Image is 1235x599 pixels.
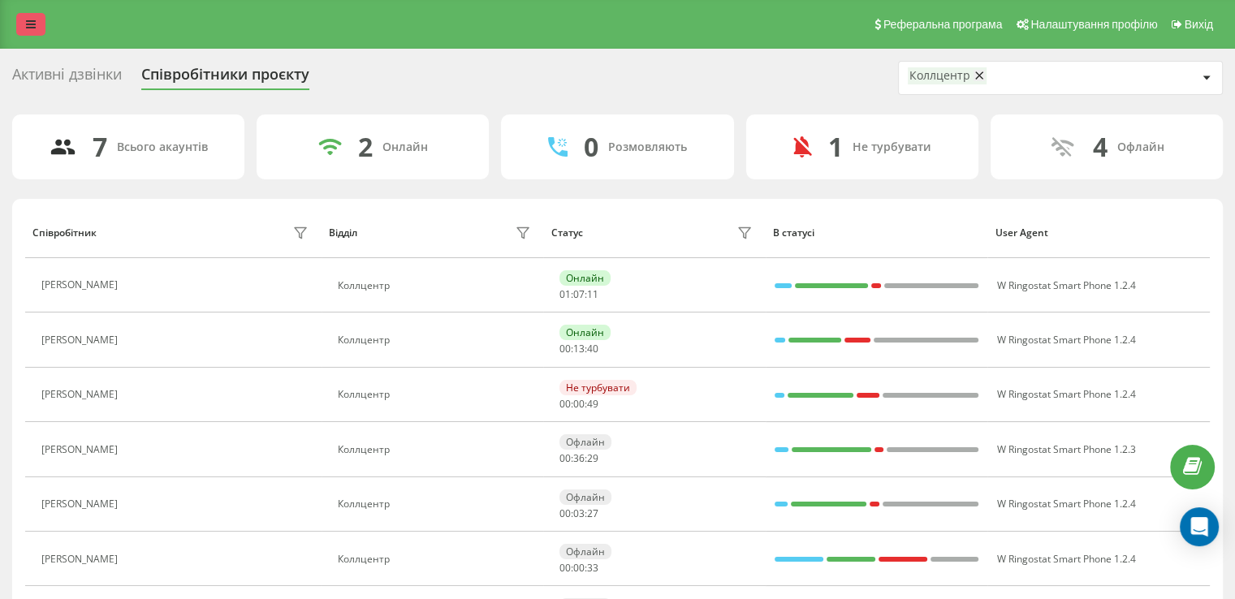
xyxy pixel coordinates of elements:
[93,131,107,162] div: 7
[41,444,122,455] div: [PERSON_NAME]
[584,131,598,162] div: 0
[559,453,598,464] div: : :
[608,140,687,154] div: Розмовляють
[41,554,122,565] div: [PERSON_NAME]
[995,227,1203,239] div: User Agent
[141,66,309,91] div: Співробітники проєкту
[41,334,122,346] div: [PERSON_NAME]
[358,131,373,162] div: 2
[828,131,843,162] div: 1
[573,287,585,301] span: 07
[587,451,598,465] span: 29
[773,227,980,239] div: В статусі
[587,287,598,301] span: 11
[559,562,598,574] div: : :
[883,18,1003,31] span: Реферальна програма
[41,498,122,510] div: [PERSON_NAME]
[573,397,585,411] span: 00
[559,544,611,559] div: Офлайн
[1116,140,1164,154] div: Офлайн
[573,506,585,520] span: 03
[338,334,535,346] div: Коллцентр
[587,561,598,575] span: 33
[559,451,571,465] span: 00
[996,278,1135,292] span: W Ringostat Smart Phone 1.2.4
[1185,18,1213,31] span: Вихід
[853,140,931,154] div: Не турбувати
[12,66,122,91] div: Активні дзвінки
[559,342,571,356] span: 00
[559,399,598,410] div: : :
[996,497,1135,511] span: W Ringostat Smart Phone 1.2.4
[1030,18,1157,31] span: Налаштування профілю
[559,343,598,355] div: : :
[1180,507,1219,546] div: Open Intercom Messenger
[559,397,571,411] span: 00
[329,227,357,239] div: Відділ
[117,140,208,154] div: Всього акаунтів
[573,561,585,575] span: 00
[909,69,970,83] div: Коллцентр
[338,554,535,565] div: Коллцентр
[32,227,97,239] div: Співробітник
[1092,131,1107,162] div: 4
[559,489,611,505] div: Офлайн
[573,451,585,465] span: 36
[559,289,598,300] div: : :
[587,506,598,520] span: 27
[559,506,571,520] span: 00
[338,389,535,400] div: Коллцентр
[559,561,571,575] span: 00
[41,389,122,400] div: [PERSON_NAME]
[41,279,122,291] div: [PERSON_NAME]
[996,387,1135,401] span: W Ringostat Smart Phone 1.2.4
[559,508,598,519] div: : :
[996,552,1135,566] span: W Ringostat Smart Phone 1.2.4
[996,442,1135,456] span: W Ringostat Smart Phone 1.2.3
[559,287,571,301] span: 01
[559,325,611,340] div: Онлайн
[559,434,611,450] div: Офлайн
[559,270,611,286] div: Онлайн
[587,397,598,411] span: 49
[551,227,583,239] div: Статус
[338,498,535,510] div: Коллцентр
[382,140,428,154] div: Онлайн
[587,342,598,356] span: 40
[338,444,535,455] div: Коллцентр
[996,333,1135,347] span: W Ringostat Smart Phone 1.2.4
[573,342,585,356] span: 13
[338,280,535,291] div: Коллцентр
[559,380,637,395] div: Не турбувати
